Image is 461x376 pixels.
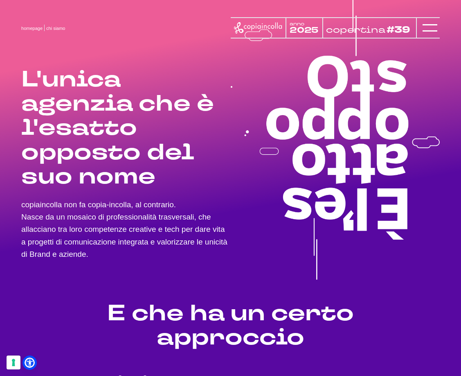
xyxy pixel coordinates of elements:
[21,199,230,261] p: copiaincolla non fa copia-incolla, al contrario. Nasce da un mosaico di professionalità trasversa...
[388,23,412,36] tspan: #39
[21,301,440,350] h2: E che ha un certo approccio
[7,356,20,369] button: Le tue preferenze relative al consenso per le tecnologie di tracciamento
[46,26,65,31] span: chi siamo
[25,358,35,368] a: Open Accessibility Menu
[21,67,230,189] h1: L'unica agenzia che è l'esatto opposto del suo nome
[21,26,43,31] a: homepage
[289,20,304,27] tspan: anno
[289,25,318,36] tspan: 2025
[326,24,387,36] tspan: copertina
